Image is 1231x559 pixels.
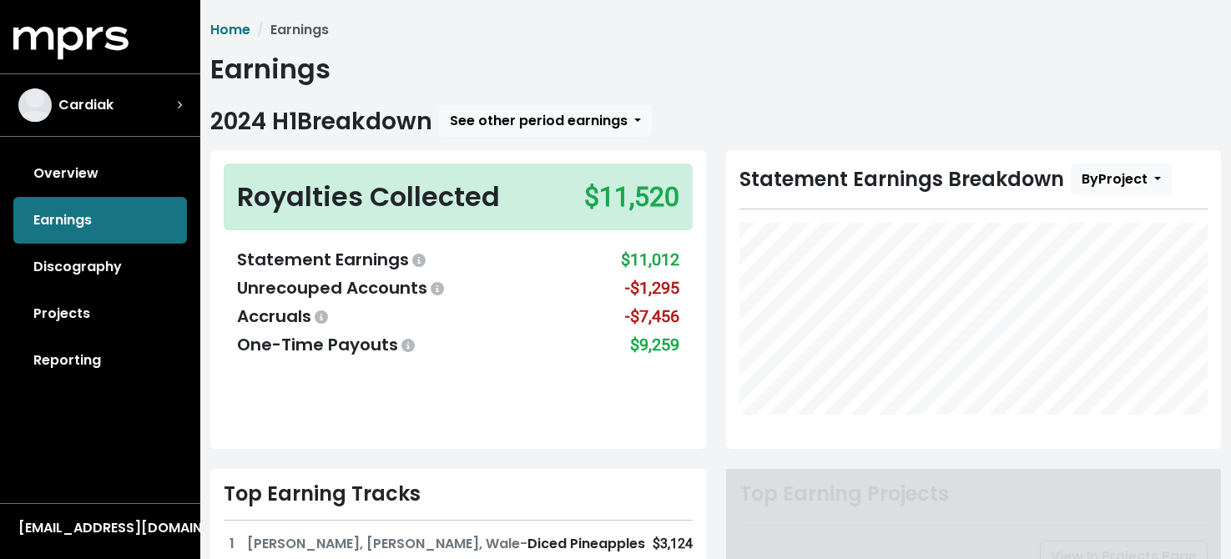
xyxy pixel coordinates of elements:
div: $9,259 [630,332,679,357]
li: Earnings [250,20,329,40]
div: Statement Earnings [237,247,429,272]
div: 1 [224,534,240,554]
div: Unrecouped Accounts [237,275,447,300]
span: By Project [1082,169,1148,189]
button: ByProject [1071,164,1172,195]
div: Accruals [237,304,331,329]
button: [EMAIL_ADDRESS][DOMAIN_NAME] [13,517,187,539]
span: [PERSON_NAME], [PERSON_NAME], Wale - [247,534,527,553]
h2: 2024 H1 Breakdown [210,108,432,136]
div: -$1,295 [625,275,679,300]
a: Overview [13,150,187,197]
div: $11,012 [621,247,679,272]
a: Projects [13,290,187,337]
a: mprs logo [13,33,129,52]
div: [EMAIL_ADDRESS][DOMAIN_NAME] [18,518,182,538]
div: Diced Pineapples [247,534,645,554]
div: -$7,456 [625,304,679,329]
div: One-Time Payouts [237,332,418,357]
h1: Earnings [210,53,1221,85]
span: Cardiak [58,95,114,115]
button: See other period earnings [439,105,652,137]
div: $3,124 [653,534,693,554]
div: Royalties Collected [237,177,500,217]
nav: breadcrumb [210,20,1221,40]
a: Home [210,20,250,39]
span: See other period earnings [450,111,628,130]
a: Discography [13,244,187,290]
a: Reporting [13,337,187,384]
div: $11,520 [584,177,679,217]
div: Top Earning Tracks [224,482,693,506]
img: The selected account / producer [18,88,52,122]
div: Statement Earnings Breakdown [739,164,1208,195]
